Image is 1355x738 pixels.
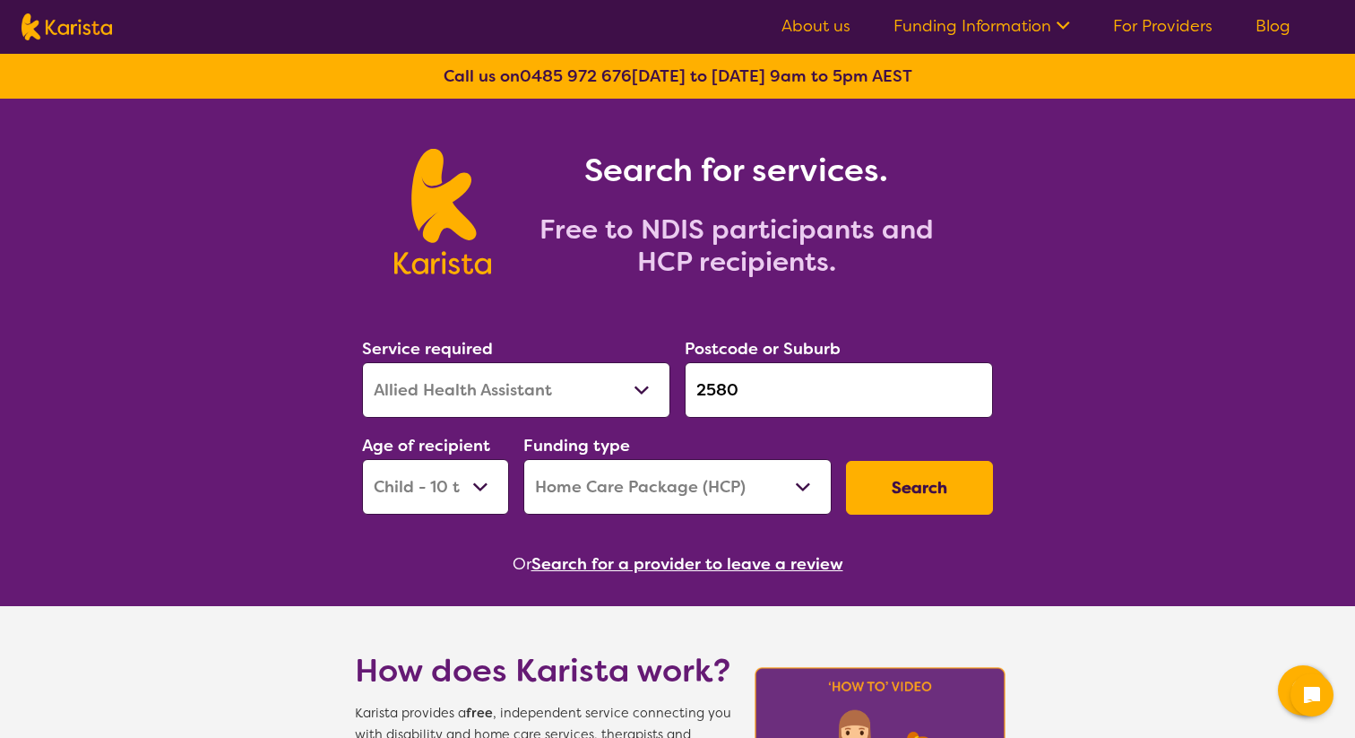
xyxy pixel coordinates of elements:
[362,338,493,360] label: Service required
[523,435,630,456] label: Funding type
[1278,665,1328,716] button: Channel Menu
[520,65,632,87] a: 0485 972 676
[513,213,961,278] h2: Free to NDIS participants and HCP recipients.
[846,461,993,515] button: Search
[513,149,961,192] h1: Search for services.
[362,435,490,456] label: Age of recipient
[685,362,993,418] input: Type
[1256,15,1290,37] a: Blog
[685,338,841,360] label: Postcode or Suburb
[22,13,112,40] img: Karista logo
[444,65,912,87] b: Call us on [DATE] to [DATE] 9am to 5pm AEST
[1113,15,1213,37] a: For Providers
[531,551,843,577] button: Search for a provider to leave a review
[781,15,850,37] a: About us
[513,551,531,577] span: Or
[893,15,1070,37] a: Funding Information
[394,149,490,274] img: Karista logo
[355,649,731,692] h1: How does Karista work?
[466,705,493,722] b: free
